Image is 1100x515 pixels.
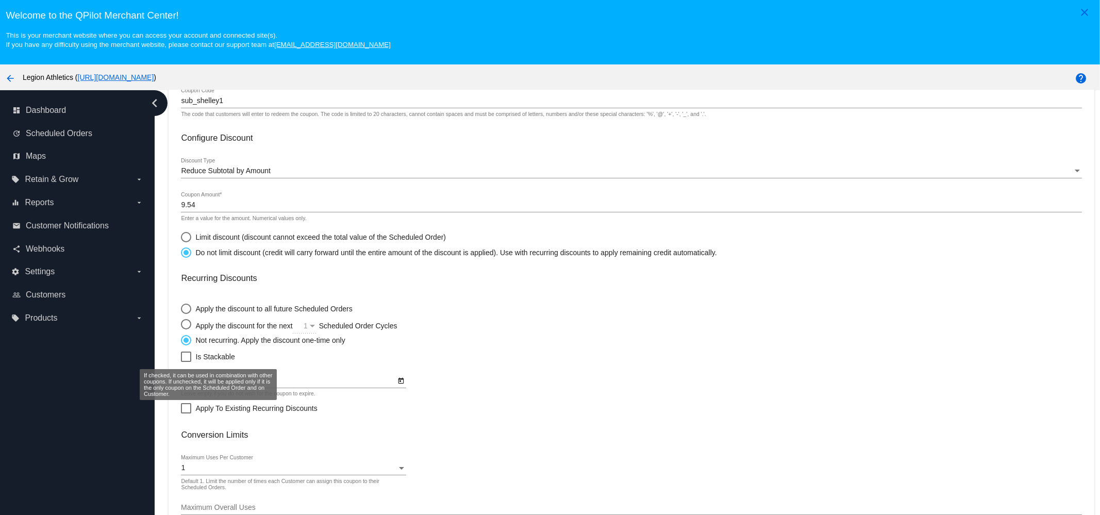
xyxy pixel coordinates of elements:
[12,148,143,164] a: map Maps
[6,31,390,48] small: This is your merchant website where you can access your account and connected site(s). If you hav...
[25,267,55,276] span: Settings
[12,287,143,303] a: people_outline Customers
[181,430,1081,440] h3: Conversion Limits
[25,198,54,207] span: Reports
[135,175,143,184] i: arrow_drop_down
[181,391,315,397] div: Leave empty if you do not wish for the coupon to expire.
[274,41,391,48] a: [EMAIL_ADDRESS][DOMAIN_NAME]
[26,106,66,115] span: Dashboard
[181,201,1081,209] input: Coupon Amount
[304,322,308,330] span: 1
[23,73,156,81] span: Legion Athletics ( )
[11,198,20,207] i: equalizer
[181,273,1081,283] h3: Recurring Discounts
[1078,6,1091,19] mat-icon: close
[11,268,20,276] i: settings
[181,215,306,222] div: Enter a value for the amount. Numerical values only.
[181,377,395,385] input: Expiration Date
[181,504,1081,512] input: Maximum Overall Uses
[195,402,317,414] span: Apply To Existing Recurring Discounts
[191,319,465,330] div: Apply the discount for the next Scheduled Order Cycles
[26,152,46,161] span: Maps
[11,314,20,322] i: local_offer
[78,73,154,81] a: [URL][DOMAIN_NAME]
[135,268,143,276] i: arrow_drop_down
[6,10,1094,21] h3: Welcome to the QPilot Merchant Center!
[12,291,21,299] i: people_outline
[181,97,1081,105] input: Coupon Code
[26,290,65,300] span: Customers
[12,129,21,138] i: update
[195,351,235,363] span: Is Stackable
[4,72,16,85] mat-icon: arrow_back
[25,175,78,184] span: Retain & Grow
[12,241,143,257] a: share Webhooks
[12,218,143,234] a: email Customer Notifications
[146,95,163,111] i: chevron_left
[25,313,57,323] span: Products
[191,336,345,344] div: Not recurring. Apply the discount one-time only
[181,133,1081,143] h3: Configure Discount
[12,106,21,114] i: dashboard
[181,227,716,258] mat-radio-group: Select an option
[181,478,401,491] div: Default 1. Limit the number of times each Customer can assign this coupon to their Scheduled Orders.
[12,102,143,119] a: dashboard Dashboard
[26,129,92,138] span: Scheduled Orders
[135,314,143,322] i: arrow_drop_down
[12,222,21,230] i: email
[12,152,21,160] i: map
[12,245,21,253] i: share
[26,244,64,254] span: Webhooks
[395,375,406,386] button: Open calendar
[191,305,352,313] div: Apply the discount to all future Scheduled Orders
[181,167,271,175] span: Reduce Subtotal by Amount
[12,125,143,142] a: update Scheduled Orders
[181,298,465,345] mat-radio-group: Select an option
[191,248,716,257] div: Do not limit discount (credit will carry forward until the entire amount of the discount is appli...
[181,463,185,472] span: 1
[135,198,143,207] i: arrow_drop_down
[181,111,706,118] div: The code that customers will enter to redeem the coupon. The code is limited to 20 characters, ca...
[11,175,20,184] i: local_offer
[191,233,446,241] div: Limit discount (discount cannot exceed the total value of the Scheduled Order)
[1075,72,1087,85] mat-icon: help
[26,221,109,230] span: Customer Notifications
[181,167,1081,175] mat-select: Discount Type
